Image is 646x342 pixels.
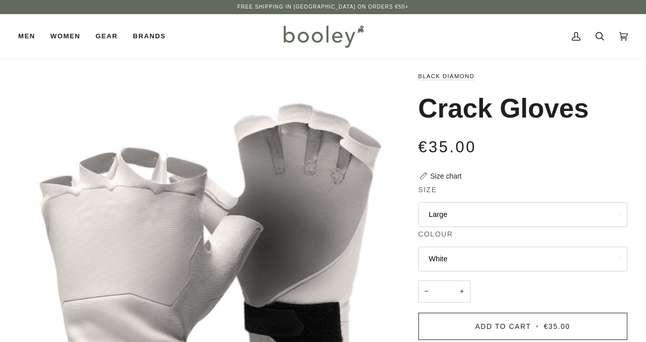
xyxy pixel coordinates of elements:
[18,31,35,41] span: Men
[418,73,475,79] a: Black Diamond
[125,14,173,59] a: Brands
[418,247,627,271] button: White
[418,138,476,156] span: €35.00
[475,322,531,330] span: Add to Cart
[418,229,453,240] span: Colour
[237,3,408,11] p: Free Shipping in [GEOGRAPHIC_DATA] on Orders €50+
[544,322,570,330] span: €35.00
[418,313,627,340] button: Add to Cart • €35.00
[418,185,437,195] span: Size
[418,280,470,303] input: Quantity
[534,322,541,330] span: •
[418,280,435,303] button: −
[418,92,589,125] h1: Crack Gloves
[454,280,470,303] button: +
[43,14,88,59] a: Women
[88,14,125,59] a: Gear
[18,14,43,59] a: Men
[95,31,118,41] span: Gear
[279,22,367,51] img: Booley
[133,31,166,41] span: Brands
[430,171,462,182] div: Size chart
[50,31,80,41] span: Women
[418,202,627,227] button: Large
